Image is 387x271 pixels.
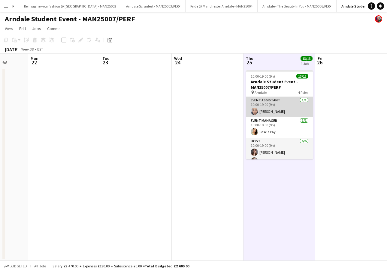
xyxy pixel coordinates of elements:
span: Jobs [32,26,41,31]
span: View [5,26,13,31]
a: View [2,25,16,32]
a: Edit [17,25,29,32]
button: Pride @ Manchester Arndale - MAN25004 [186,0,258,12]
span: 26 [317,59,322,66]
span: Budgeted [10,264,27,268]
span: Mon [31,56,38,61]
app-card-role: Event Assistant1/110:00-19:00 (9h)[PERSON_NAME] [246,97,313,117]
app-card-role: Event Manager1/110:00-19:00 (9h)Saskia Pay [246,117,313,138]
span: 13/13 [296,74,308,79]
span: 24 [173,59,182,66]
button: Arndale - The Beauty In You - MAN25006/PERF [258,0,337,12]
span: 10:00-19:00 (9h) [251,74,275,79]
button: Budgeted [3,263,28,269]
span: 13/13 [301,56,313,61]
span: Total Budgeted £2 600.00 [145,264,189,268]
app-card-role: Host6/610:00-19:00 (9h)[PERSON_NAME][PERSON_NAME] [246,138,313,202]
span: Fri [318,56,322,61]
div: BST [37,47,43,51]
button: Reimagine your fashion @ [GEOGRAPHIC_DATA] - MAN25002 [19,0,121,12]
button: Arndale Scranfest - MAN25003/PERF [121,0,186,12]
span: 4 Roles [298,90,308,95]
span: 23 [101,59,109,66]
span: Comms [47,26,61,31]
span: 22 [30,59,38,66]
h3: Arndale Student Event - MAN25007/PERF [246,79,313,90]
div: Salary £2 470.00 + Expenses £130.00 + Subsistence £0.00 = [53,264,189,268]
h1: Arndale Student Event - MAN25007/PERF [5,14,135,23]
span: Week 38 [20,47,35,51]
span: All jobs [33,264,47,268]
a: Comms [45,25,63,32]
span: Tue [102,56,109,61]
app-user-avatar: Project Manager [375,15,382,23]
a: Jobs [30,25,44,32]
div: 1 Job [301,61,312,66]
span: 25 [245,59,253,66]
span: Edit [19,26,26,31]
div: [DATE] [5,46,19,52]
span: Thu [246,56,253,61]
app-job-card: 10:00-19:00 (9h)13/13Arndale Student Event - MAN25007/PERF Arndale4 RolesEvent Assistant1/110:00-... [246,70,313,159]
span: Wed [174,56,182,61]
span: Arndale [255,90,267,95]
